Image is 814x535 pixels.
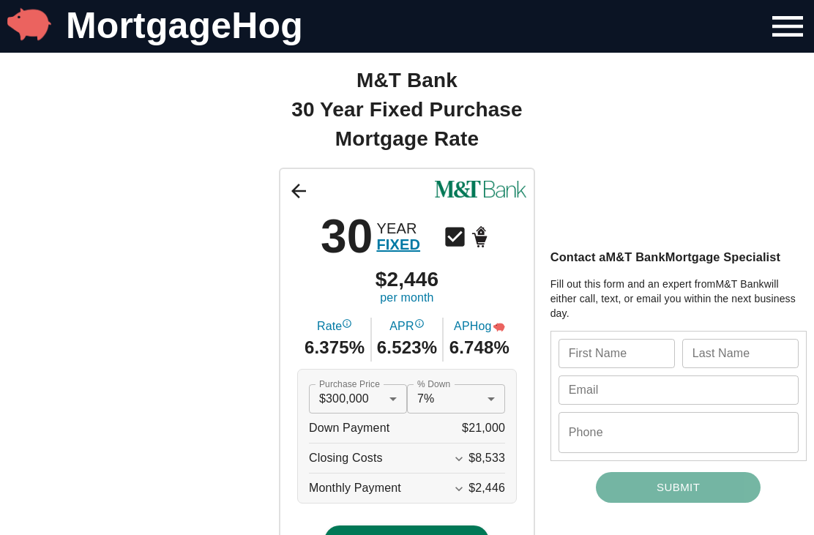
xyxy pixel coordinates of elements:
[468,224,493,250] svg: Home Purchase
[342,318,352,329] svg: Interest Rate "rate", reflects the cost of borrowing. If the interest rate is 3% and your loan is...
[559,375,799,405] input: jenny.tutone@email.com
[389,318,424,335] span: APR
[449,479,468,498] button: Expand More
[321,213,373,260] span: 30
[462,414,505,443] span: $21,000
[7,2,51,46] img: MortgageHog Logo
[414,318,425,329] svg: Annual Percentage Rate - The interest rate on the loan if lender fees were averaged into each mon...
[550,249,807,266] h3: Contact a M&T Bank Mortgage Specialist
[468,452,505,464] span: $8,533
[449,335,509,360] span: 6.748%
[761,1,814,51] button: Navigation Bar Menu
[380,290,433,307] span: per month
[305,335,365,360] span: 6.375%
[309,444,383,473] span: Closing Costs
[66,5,303,46] a: MortgageHog
[682,339,799,368] input: Tutone
[309,474,401,503] span: Monthly Payment
[376,220,420,236] span: YEAR
[442,224,468,250] svg: Conventional Mortgage
[377,335,437,360] span: 6.523%
[559,412,799,453] input: (555) 867-5309
[493,321,505,333] img: APHog Icon
[407,384,505,414] div: 7%
[454,318,504,335] span: APHog
[309,414,389,443] span: Down Payment
[309,384,407,414] div: $300,000
[449,449,468,468] button: Expand More
[550,277,807,321] p: Fill out this form and an expert from M&T Bank will either call, text, or email you within the ne...
[279,95,535,154] span: 30 Year Fixed Purchase Mortgage Rate
[559,339,675,368] input: Jenny
[468,482,505,494] span: $2,446
[376,236,420,252] span: FIXED
[317,318,352,335] span: Rate
[376,269,439,290] span: $2,446
[435,181,526,198] img: Click Logo for more rates from this lender!
[493,318,505,335] div: Annual Percentage HOG Rate - The interest rate on the loan if lender fees were averaged into each...
[356,66,458,95] span: M&T Bank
